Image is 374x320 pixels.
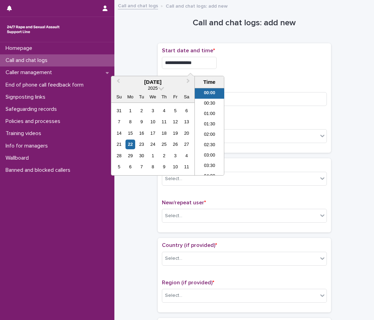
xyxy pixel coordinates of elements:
[125,92,135,101] div: Mo
[137,128,146,138] div: Choose Tuesday, September 16th, 2025
[159,117,169,126] div: Choose Thursday, September 11th, 2025
[114,128,124,138] div: Choose Sunday, September 14th, 2025
[148,162,157,171] div: Choose Wednesday, October 8th, 2025
[171,151,180,160] div: Choose Friday, October 3rd, 2025
[3,118,66,125] p: Policies and processes
[3,155,34,161] p: Wallboard
[171,92,180,101] div: Fr
[165,175,182,183] div: Select...
[171,162,180,171] div: Choose Friday, October 10th, 2025
[182,92,191,101] div: Sa
[195,88,224,99] li: 00:00
[171,106,180,115] div: Choose Friday, September 5th, 2025
[118,1,158,9] a: Call and chat logs
[137,140,146,149] div: Choose Tuesday, September 23rd, 2025
[182,140,191,149] div: Choose Saturday, September 27th, 2025
[195,140,224,151] li: 02:30
[159,106,169,115] div: Choose Thursday, September 4th, 2025
[114,151,124,160] div: Choose Sunday, September 28th, 2025
[148,92,157,101] div: We
[162,200,206,205] span: New/repeat user
[3,57,53,64] p: Call and chat logs
[159,92,169,101] div: Th
[165,292,182,299] div: Select...
[148,128,157,138] div: Choose Wednesday, September 17th, 2025
[195,99,224,109] li: 00:30
[125,140,135,149] div: Choose Monday, September 22nd, 2025
[165,212,182,220] div: Select...
[158,18,331,28] h1: Call and chat logs: add new
[159,140,169,149] div: Choose Thursday, September 25th, 2025
[3,94,51,100] p: Signposting links
[113,105,192,172] div: month 2025-09
[182,106,191,115] div: Choose Saturday, September 6th, 2025
[182,117,191,126] div: Choose Saturday, September 13th, 2025
[182,128,191,138] div: Choose Saturday, September 20th, 2025
[3,45,38,52] p: Homepage
[195,151,224,161] li: 03:00
[6,23,61,36] img: rhQMoQhaT3yELyF149Cw
[114,117,124,126] div: Choose Sunday, September 7th, 2025
[114,92,124,101] div: Su
[112,77,123,88] button: Previous Month
[148,117,157,126] div: Choose Wednesday, September 10th, 2025
[162,48,215,53] span: Start date and time
[195,119,224,130] li: 01:30
[148,140,157,149] div: Choose Wednesday, September 24th, 2025
[166,2,228,9] p: Call and chat logs: add new
[3,143,53,149] p: Info for managers
[3,106,62,113] p: Safeguarding records
[137,117,146,126] div: Choose Tuesday, September 9th, 2025
[125,106,135,115] div: Choose Monday, September 1st, 2025
[3,167,76,174] p: Banned and blocked callers
[197,79,222,85] div: Time
[195,109,224,119] li: 01:00
[162,280,214,285] span: Region (if provided)
[125,128,135,138] div: Choose Monday, September 15th, 2025
[165,255,182,262] div: Select...
[162,242,217,248] span: Country (if provided)
[148,151,157,160] div: Choose Wednesday, October 1st, 2025
[125,151,135,160] div: Choose Monday, September 29th, 2025
[195,130,224,140] li: 02:00
[148,106,157,115] div: Choose Wednesday, September 3rd, 2025
[159,128,169,138] div: Choose Thursday, September 18th, 2025
[159,151,169,160] div: Choose Thursday, October 2nd, 2025
[171,117,180,126] div: Choose Friday, September 12th, 2025
[137,106,146,115] div: Choose Tuesday, September 2nd, 2025
[195,171,224,182] li: 04:00
[195,161,224,171] li: 03:30
[114,140,124,149] div: Choose Sunday, September 21st, 2025
[183,77,194,88] button: Next Month
[3,82,89,88] p: End of phone call feedback form
[148,86,158,91] span: 2025
[125,117,135,126] div: Choose Monday, September 8th, 2025
[114,106,124,115] div: Choose Sunday, August 31st, 2025
[171,128,180,138] div: Choose Friday, September 19th, 2025
[171,140,180,149] div: Choose Friday, September 26th, 2025
[159,162,169,171] div: Choose Thursday, October 9th, 2025
[3,69,58,76] p: Caller management
[125,162,135,171] div: Choose Monday, October 6th, 2025
[137,151,146,160] div: Choose Tuesday, September 30th, 2025
[114,162,124,171] div: Choose Sunday, October 5th, 2025
[3,130,47,137] p: Training videos
[137,92,146,101] div: Tu
[182,162,191,171] div: Choose Saturday, October 11th, 2025
[137,162,146,171] div: Choose Tuesday, October 7th, 2025
[182,151,191,160] div: Choose Saturday, October 4th, 2025
[111,79,194,85] div: [DATE]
